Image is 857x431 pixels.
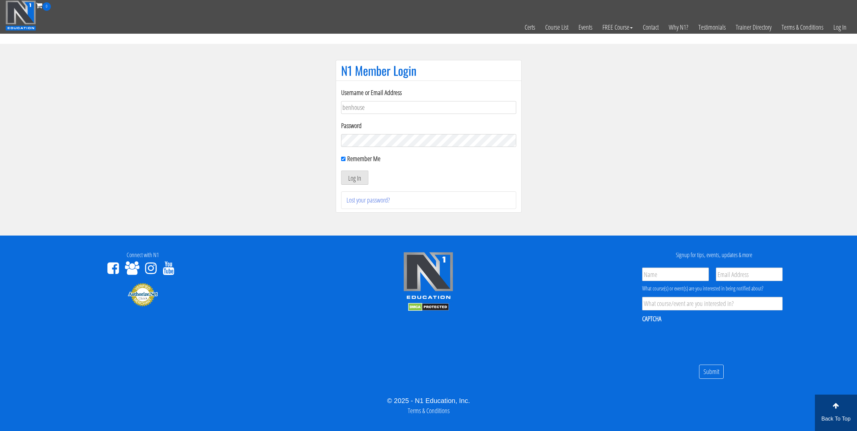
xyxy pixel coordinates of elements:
img: n1-education [5,0,36,31]
label: Username or Email Address [341,88,516,98]
span: 0 [42,2,51,11]
a: Testimonials [693,11,731,44]
a: Contact [638,11,664,44]
a: Certs [520,11,540,44]
div: © 2025 - N1 Education, Inc. [5,396,852,406]
input: Submit [699,365,724,379]
img: Authorize.Net Merchant - Click to Verify [128,282,158,307]
button: Log In [341,171,368,185]
h1: N1 Member Login [341,64,516,77]
img: n1-edu-logo [403,252,454,302]
h4: Connect with N1 [5,252,281,258]
h4: Signup for tips, events, updates & more [576,252,852,258]
label: Password [341,121,516,131]
a: Lost your password? [347,195,390,205]
a: 0 [36,1,51,10]
iframe: reCAPTCHA [642,328,745,354]
a: FREE Course [597,11,638,44]
a: Events [573,11,597,44]
input: What course/event are you interested in? [642,297,783,310]
label: CAPTCHA [642,314,661,323]
a: Log In [828,11,852,44]
a: Trainer Directory [731,11,777,44]
img: DMCA.com Protection Status [408,303,449,311]
input: Email Address [716,268,783,281]
input: Name [642,268,709,281]
a: Why N1? [664,11,693,44]
a: Terms & Conditions [777,11,828,44]
div: What course(s) or event(s) are you interested in being notified about? [642,284,783,293]
a: Terms & Conditions [408,406,450,415]
label: Remember Me [347,154,381,163]
a: Course List [540,11,573,44]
